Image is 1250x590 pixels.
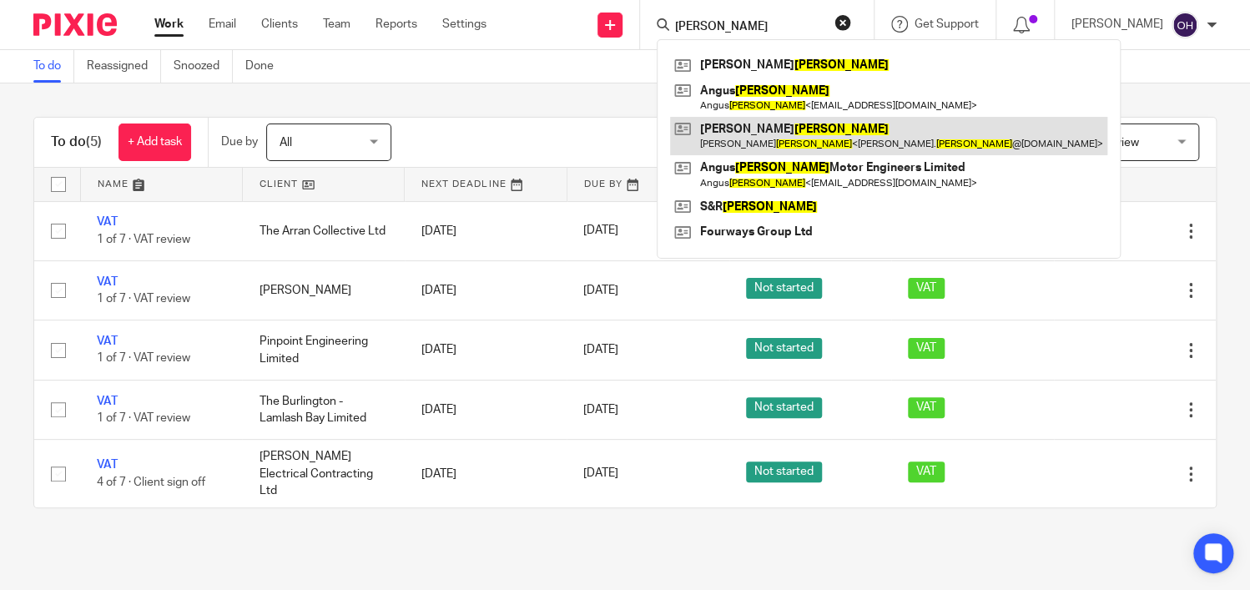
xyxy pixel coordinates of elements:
a: Snoozed [174,50,233,83]
td: Pinpoint Engineering Limited [242,320,404,380]
span: VAT [908,278,945,299]
td: [DATE] [405,260,567,320]
a: To do [33,50,74,83]
p: [PERSON_NAME] [1071,16,1163,33]
span: Not started [746,278,822,299]
span: VAT [908,338,945,359]
p: Due by [221,134,258,150]
span: VAT [908,461,945,482]
a: VAT [97,459,118,471]
span: [DATE] [583,344,618,356]
a: VAT [97,396,118,407]
a: Clients [261,16,298,33]
span: Not started [746,397,822,418]
span: 1 of 7 · VAT review [97,353,190,365]
td: [DATE] [405,320,567,380]
h1: To do [51,134,102,151]
button: Clear [834,14,851,31]
a: VAT [97,216,118,228]
td: [DATE] [405,380,567,439]
td: The Arran Collective Ltd [242,201,404,260]
input: Search [673,20,824,35]
a: + Add task [118,124,191,161]
a: Reports [376,16,417,33]
a: Work [154,16,184,33]
a: Settings [442,16,486,33]
img: Pixie [33,13,117,36]
td: [DATE] [405,440,567,507]
span: 1 of 7 · VAT review [97,412,190,424]
span: [DATE] [583,468,618,480]
span: (5) [86,135,102,149]
span: [DATE] [583,285,618,296]
td: [DATE] [405,201,567,260]
span: [DATE] [583,225,618,237]
span: Get Support [915,18,979,30]
span: All [280,137,292,149]
span: VAT [908,397,945,418]
span: Not started [746,461,822,482]
img: svg%3E [1172,12,1198,38]
span: 1 of 7 · VAT review [97,234,190,245]
span: 1 of 7 · VAT review [97,293,190,305]
a: Email [209,16,236,33]
span: [DATE] [583,404,618,416]
a: Done [245,50,286,83]
td: [PERSON_NAME] [242,260,404,320]
td: The Burlington - Lamlash Bay Limited [242,380,404,439]
span: Not started [746,338,822,359]
span: 4 of 7 · Client sign off [97,477,205,488]
a: Team [323,16,350,33]
a: VAT [97,276,118,288]
a: VAT [97,335,118,347]
a: Reassigned [87,50,161,83]
td: [PERSON_NAME] Electrical Contracting Ltd [242,440,404,507]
